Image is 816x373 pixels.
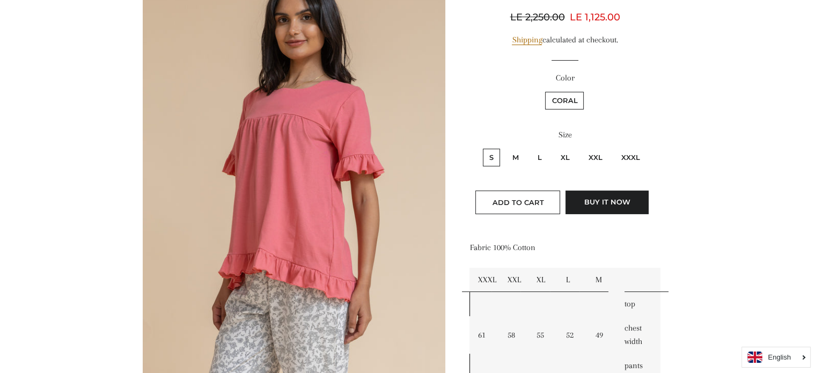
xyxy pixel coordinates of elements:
[469,128,660,142] label: Size
[492,198,543,207] span: Add to Cart
[616,292,660,316] td: top
[545,92,584,109] label: Coral
[499,316,529,354] td: 58
[475,191,560,214] button: Add to Cart
[531,149,548,166] label: L
[565,191,649,214] button: Buy it now
[483,149,500,166] label: S
[512,35,542,45] a: Shipping
[528,316,558,354] td: 55
[587,268,617,292] td: M
[582,149,609,166] label: XXL
[470,268,499,292] td: XXXL
[528,268,558,292] td: XL
[558,268,587,292] td: L
[558,316,587,354] td: 52
[470,316,499,354] td: 61
[747,352,805,363] a: English
[506,149,525,166] label: M
[469,33,660,47] div: calculated at checkout.
[469,71,660,85] label: Color
[554,149,576,166] label: XL
[616,316,660,354] td: chest width
[587,316,617,354] td: 49
[510,10,567,25] span: LE 2,250.00
[569,11,620,23] span: LE 1,125.00
[615,149,646,166] label: XXXL
[768,354,791,361] i: English
[499,268,529,292] td: XXL
[469,241,660,254] p: Fabric 100% Cotton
